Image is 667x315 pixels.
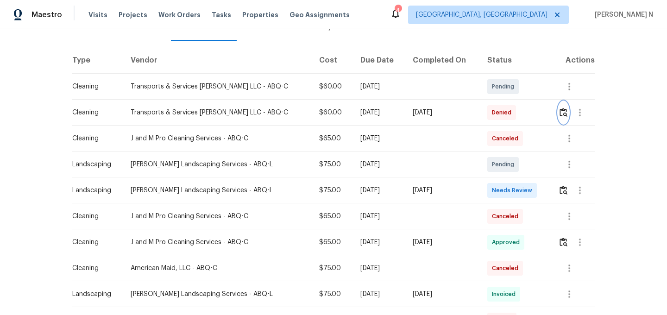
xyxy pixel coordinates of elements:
[289,10,350,19] span: Geo Assignments
[360,264,398,273] div: [DATE]
[131,134,304,143] div: J and M Pro Cleaning Services - ABQ-C
[551,48,595,74] th: Actions
[319,264,346,273] div: $75.00
[560,108,567,117] img: Review Icon
[492,238,523,247] span: Approved
[405,48,480,74] th: Completed On
[123,48,312,74] th: Vendor
[72,82,116,91] div: Cleaning
[72,160,116,169] div: Landscaping
[480,48,550,74] th: Status
[72,108,116,117] div: Cleaning
[31,10,62,19] span: Maestro
[131,160,304,169] div: [PERSON_NAME] Landscaping Services - ABQ-L
[360,290,398,299] div: [DATE]
[72,290,116,299] div: Landscaping
[558,101,569,124] button: Review Icon
[319,134,346,143] div: $65.00
[131,186,304,195] div: [PERSON_NAME] Landscaping Services - ABQ-L
[413,186,472,195] div: [DATE]
[131,212,304,221] div: J and M Pro Cleaning Services - ABQ-C
[242,10,278,19] span: Properties
[72,264,116,273] div: Cleaning
[360,108,398,117] div: [DATE]
[72,238,116,247] div: Cleaning
[72,186,116,195] div: Landscaping
[560,238,567,246] img: Review Icon
[360,134,398,143] div: [DATE]
[413,238,472,247] div: [DATE]
[353,48,406,74] th: Due Date
[312,48,353,74] th: Cost
[395,6,401,15] div: 4
[72,48,123,74] th: Type
[131,290,304,299] div: [PERSON_NAME] Landscaping Services - ABQ-L
[319,186,346,195] div: $75.00
[360,186,398,195] div: [DATE]
[131,82,304,91] div: Transports & Services [PERSON_NAME] LLC - ABQ-C
[558,179,569,202] button: Review Icon
[558,231,569,253] button: Review Icon
[319,108,346,117] div: $60.00
[131,264,304,273] div: American Maid, LLC - ABQ-C
[492,264,522,273] span: Canceled
[492,186,536,195] span: Needs Review
[360,238,398,247] div: [DATE]
[119,10,147,19] span: Projects
[416,10,547,19] span: [GEOGRAPHIC_DATA], [GEOGRAPHIC_DATA]
[319,290,346,299] div: $75.00
[560,186,567,195] img: Review Icon
[131,108,304,117] div: Transports & Services [PERSON_NAME] LLC - ABQ-C
[72,212,116,221] div: Cleaning
[413,108,472,117] div: [DATE]
[319,82,346,91] div: $60.00
[158,10,201,19] span: Work Orders
[413,290,472,299] div: [DATE]
[360,212,398,221] div: [DATE]
[319,212,346,221] div: $65.00
[492,108,515,117] span: Denied
[492,160,518,169] span: Pending
[492,82,518,91] span: Pending
[131,238,304,247] div: J and M Pro Cleaning Services - ABQ-C
[492,290,519,299] span: Invoiced
[492,212,522,221] span: Canceled
[72,134,116,143] div: Cleaning
[360,160,398,169] div: [DATE]
[492,134,522,143] span: Canceled
[319,238,346,247] div: $65.00
[212,12,231,18] span: Tasks
[88,10,107,19] span: Visits
[591,10,653,19] span: [PERSON_NAME] N
[360,82,398,91] div: [DATE]
[319,160,346,169] div: $75.00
